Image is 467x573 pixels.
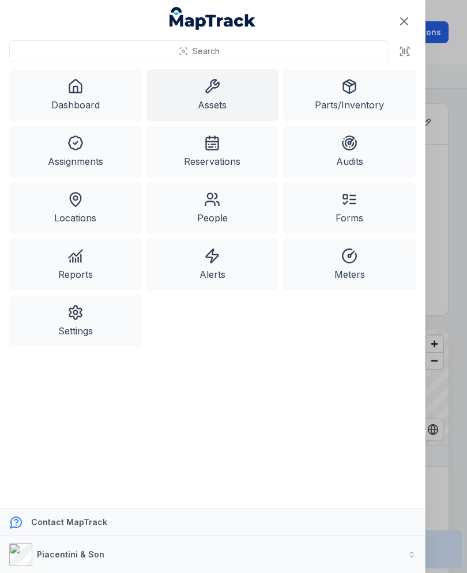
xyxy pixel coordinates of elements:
a: Reservations [146,126,279,178]
a: Settings [9,295,142,347]
a: People [146,182,279,234]
strong: Piacentini & Son [37,549,104,559]
strong: Contact MapTrack [31,517,107,527]
a: Parts/Inventory [283,69,416,121]
a: Meters [283,239,416,291]
a: Assets [146,69,279,121]
a: Locations [9,182,142,234]
a: Alerts [146,239,279,291]
a: Forms [283,182,416,234]
a: Reports [9,239,142,291]
a: Dashboard [9,69,142,121]
button: Search [9,40,389,62]
a: MapTrack [170,7,256,30]
a: Assignments [9,126,142,178]
button: Close navigation [392,9,416,33]
span: Search [193,46,220,57]
a: Audits [283,126,416,178]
